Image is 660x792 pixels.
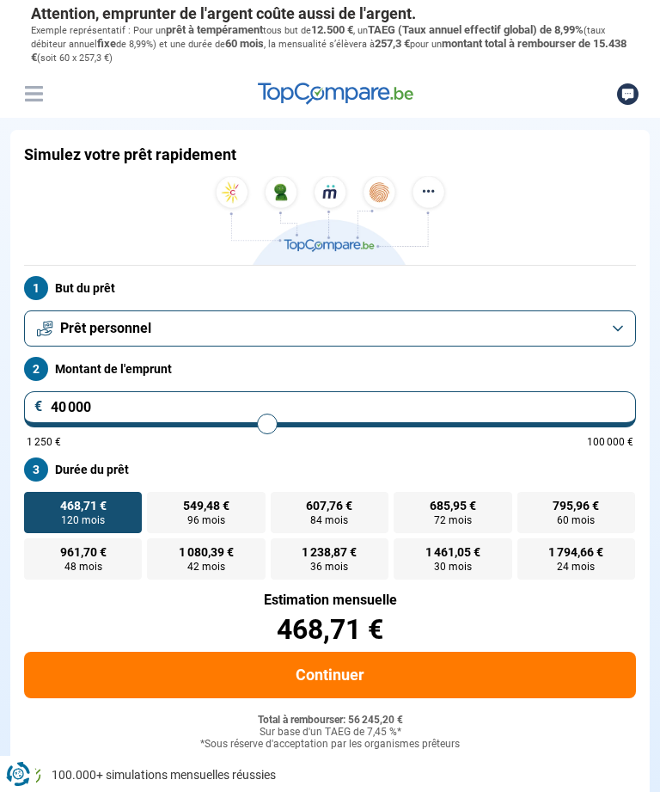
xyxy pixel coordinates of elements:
span: 60 mois [557,515,595,525]
span: 961,70 € [60,546,107,558]
span: 120 mois [61,515,105,525]
span: 36 mois [310,562,348,572]
span: 24 mois [557,562,595,572]
span: TAEG (Taux annuel effectif global) de 8,99% [368,23,584,36]
span: 42 mois [187,562,225,572]
span: 96 mois [187,515,225,525]
p: Attention, emprunter de l'argent coûte aussi de l'argent. [31,4,629,23]
div: Estimation mensuelle [24,593,636,607]
span: 84 mois [310,515,348,525]
li: 100.000+ simulations mensuelles réussies [24,767,636,784]
button: Continuer [24,652,636,698]
span: 685,95 € [430,500,476,512]
span: € [34,400,43,414]
span: 549,48 € [183,500,229,512]
span: fixe [97,37,116,50]
span: 1 250 € [27,437,61,447]
p: Exemple représentatif : Pour un tous but de , un (taux débiteur annuel de 8,99%) et une durée de ... [31,23,629,65]
span: 795,96 € [553,500,599,512]
div: Total à rembourser: 56 245,20 € [24,715,636,727]
span: 72 mois [434,515,472,525]
img: TopCompare.be [210,176,450,265]
span: 30 mois [434,562,472,572]
div: Sur base d'un TAEG de 7,45 %* [24,727,636,739]
span: 1 794,66 € [548,546,603,558]
div: *Sous réserve d'acceptation par les organismes prêteurs [24,739,636,751]
div: 468,71 € [24,616,636,643]
span: montant total à rembourser de 15.438 € [31,37,626,64]
img: TopCompare [258,83,413,105]
button: Menu [21,81,46,107]
label: Montant de l'emprunt [24,357,636,381]
span: 1 461,05 € [425,546,480,558]
span: 100 000 € [587,437,633,447]
h1: Simulez votre prêt rapidement [24,145,236,164]
span: 257,3 € [375,37,410,50]
span: 48 mois [64,562,102,572]
span: 60 mois [225,37,264,50]
span: prêt à tempérament [166,23,263,36]
span: 607,76 € [306,500,352,512]
span: 1 080,39 € [179,546,234,558]
span: 468,71 € [60,500,107,512]
button: Prêt personnel [24,310,636,347]
label: But du prêt [24,276,636,300]
span: 1 238,87 € [302,546,357,558]
span: Prêt personnel [60,319,151,338]
span: 12.500 € [311,23,353,36]
label: Durée du prêt [24,457,636,482]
